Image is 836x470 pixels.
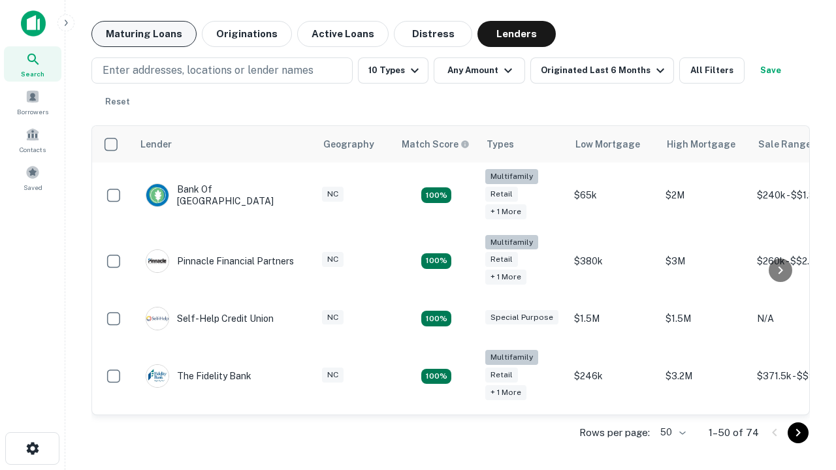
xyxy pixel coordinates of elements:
[771,366,836,428] iframe: Chat Widget
[659,228,750,294] td: $3M
[477,21,556,47] button: Lenders
[323,136,374,152] div: Geography
[20,144,46,155] span: Contacts
[788,422,809,443] button: Go to next page
[485,270,526,285] div: + 1 more
[133,126,315,163] th: Lender
[421,369,451,384] div: Matching Properties: 10, hasApolloMatch: undefined
[97,89,138,115] button: Reset
[103,63,313,78] p: Enter addresses, locations or lender names
[485,187,518,202] div: Retail
[679,57,745,84] button: All Filters
[91,57,353,84] button: Enter addresses, locations or lender names
[579,425,650,441] p: Rows per page:
[485,204,526,219] div: + 1 more
[709,425,759,441] p: 1–50 of 74
[421,253,451,269] div: Matching Properties: 17, hasApolloMatch: undefined
[146,365,169,387] img: picture
[146,364,251,388] div: The Fidelity Bank
[146,183,302,207] div: Bank Of [GEOGRAPHIC_DATA]
[4,160,61,195] a: Saved
[394,126,479,163] th: Capitalize uses an advanced AI algorithm to match your search with the best lender. The match sco...
[421,187,451,203] div: Matching Properties: 17, hasApolloMatch: undefined
[485,310,558,325] div: Special Purpose
[659,294,750,343] td: $1.5M
[487,136,514,152] div: Types
[758,136,811,152] div: Sale Range
[17,106,48,117] span: Borrowers
[202,21,292,47] button: Originations
[485,252,518,267] div: Retail
[659,126,750,163] th: High Mortgage
[322,368,344,383] div: NC
[297,21,389,47] button: Active Loans
[421,311,451,326] div: Matching Properties: 11, hasApolloMatch: undefined
[91,21,197,47] button: Maturing Loans
[541,63,668,78] div: Originated Last 6 Months
[568,294,659,343] td: $1.5M
[568,126,659,163] th: Low Mortgage
[402,137,470,151] div: Capitalize uses an advanced AI algorithm to match your search with the best lender. The match sco...
[21,10,46,37] img: capitalize-icon.png
[750,57,792,84] button: Save your search to get updates of matches that match your search criteria.
[485,350,538,365] div: Multifamily
[485,385,526,400] div: + 1 more
[667,136,735,152] div: High Mortgage
[146,307,169,330] img: picture
[358,57,428,84] button: 10 Types
[315,126,394,163] th: Geography
[485,235,538,250] div: Multifamily
[146,307,274,330] div: Self-help Credit Union
[568,343,659,409] td: $246k
[394,21,472,47] button: Distress
[434,57,525,84] button: Any Amount
[322,310,344,325] div: NC
[485,169,538,184] div: Multifamily
[485,368,518,383] div: Retail
[21,69,44,79] span: Search
[146,184,169,206] img: picture
[479,126,568,163] th: Types
[659,343,750,409] td: $3.2M
[146,250,169,272] img: picture
[4,122,61,157] a: Contacts
[402,137,467,151] h6: Match Score
[530,57,674,84] button: Originated Last 6 Months
[568,163,659,228] td: $65k
[4,84,61,119] a: Borrowers
[575,136,640,152] div: Low Mortgage
[568,228,659,294] td: $380k
[655,423,688,442] div: 50
[322,187,344,202] div: NC
[322,252,344,267] div: NC
[4,46,61,82] a: Search
[24,182,42,193] span: Saved
[140,136,172,152] div: Lender
[146,249,294,273] div: Pinnacle Financial Partners
[659,163,750,228] td: $2M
